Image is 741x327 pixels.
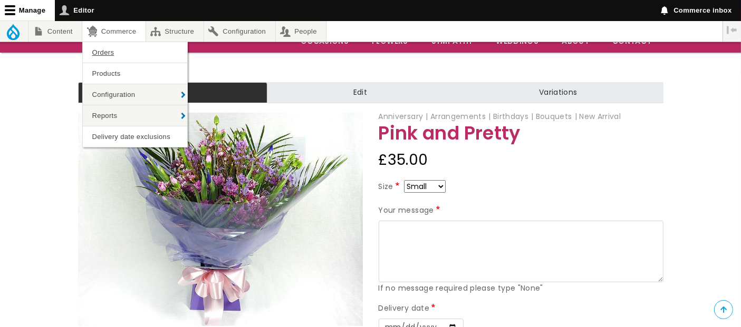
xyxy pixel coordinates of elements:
nav: Tabs [70,82,671,103]
a: Reports [83,105,187,126]
span: New Arrival [579,111,621,122]
h1: Pink and Pretty [379,123,663,144]
span: Anniversary [379,111,428,122]
button: Vertical orientation [723,21,741,39]
span: Bouquets [536,111,577,122]
span: Arrangements [430,111,491,122]
div: £35.00 [379,147,663,173]
a: Edit [267,82,453,103]
a: Orders [83,42,187,63]
label: Size [379,181,402,193]
div: If no message required please type "None" [379,282,663,295]
a: Products [83,63,187,84]
a: People [276,21,326,42]
a: Structure [146,21,204,42]
a: Delivery date exclusions [83,126,187,147]
a: Configuration [204,21,275,42]
a: Variations [453,82,663,103]
label: Your message [379,204,442,217]
a: Content [28,21,82,42]
a: Commerce [82,21,145,42]
label: Delivery date [379,302,438,315]
a: Configuration [83,84,187,105]
span: Birthdays [493,111,534,122]
a: View [78,82,267,103]
img: Pink and Pretty [78,113,363,326]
